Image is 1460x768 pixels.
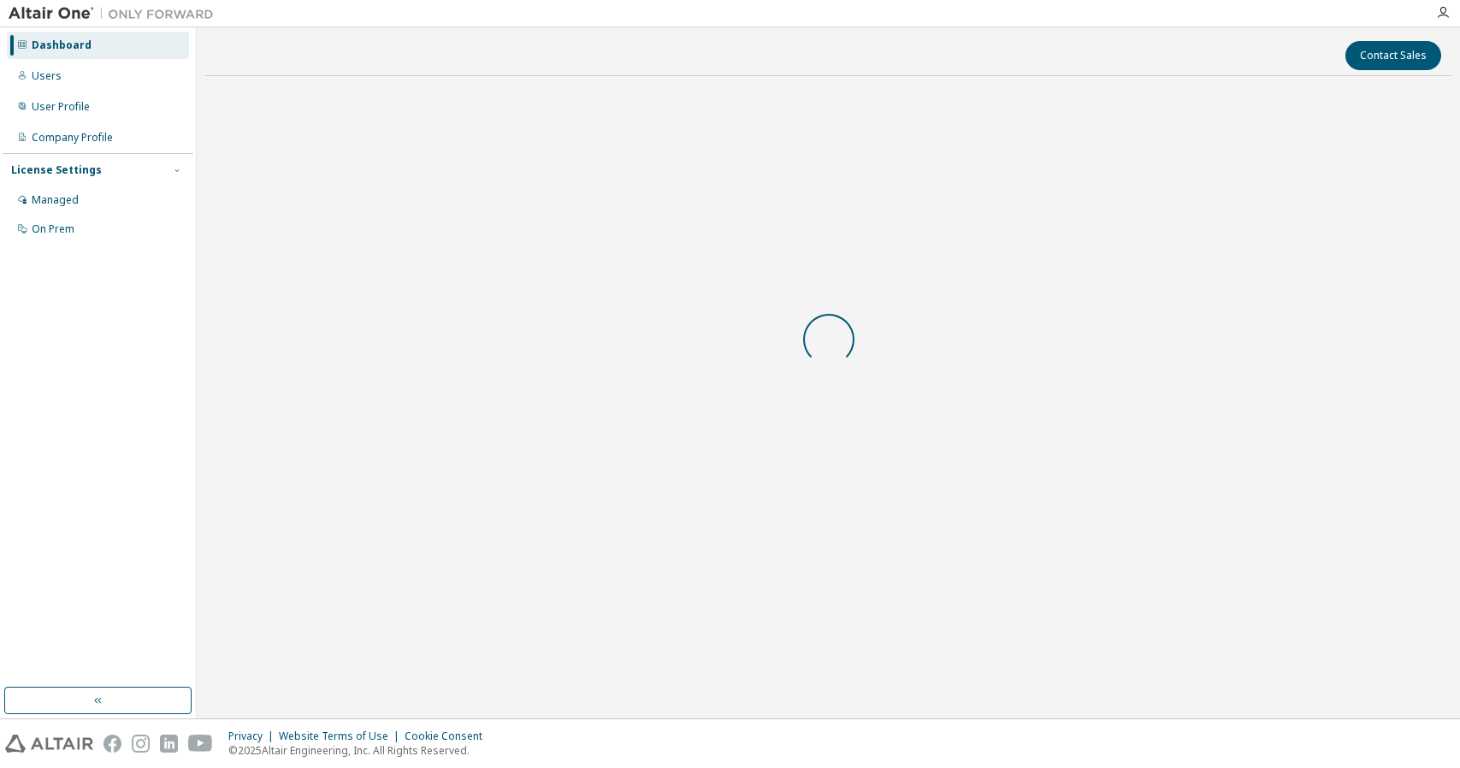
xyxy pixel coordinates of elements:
div: On Prem [32,222,74,236]
div: User Profile [32,100,90,114]
img: youtube.svg [188,735,213,753]
div: Cookie Consent [405,730,493,743]
img: linkedin.svg [160,735,178,753]
div: Dashboard [32,38,92,52]
img: altair_logo.svg [5,735,93,753]
div: Users [32,69,62,83]
div: Managed [32,193,79,207]
div: License Settings [11,163,102,177]
p: © 2025 Altair Engineering, Inc. All Rights Reserved. [228,743,493,758]
div: Company Profile [32,131,113,145]
div: Website Terms of Use [279,730,405,743]
button: Contact Sales [1345,41,1441,70]
img: facebook.svg [103,735,121,753]
div: Privacy [228,730,279,743]
img: Altair One [9,5,222,22]
img: instagram.svg [132,735,150,753]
